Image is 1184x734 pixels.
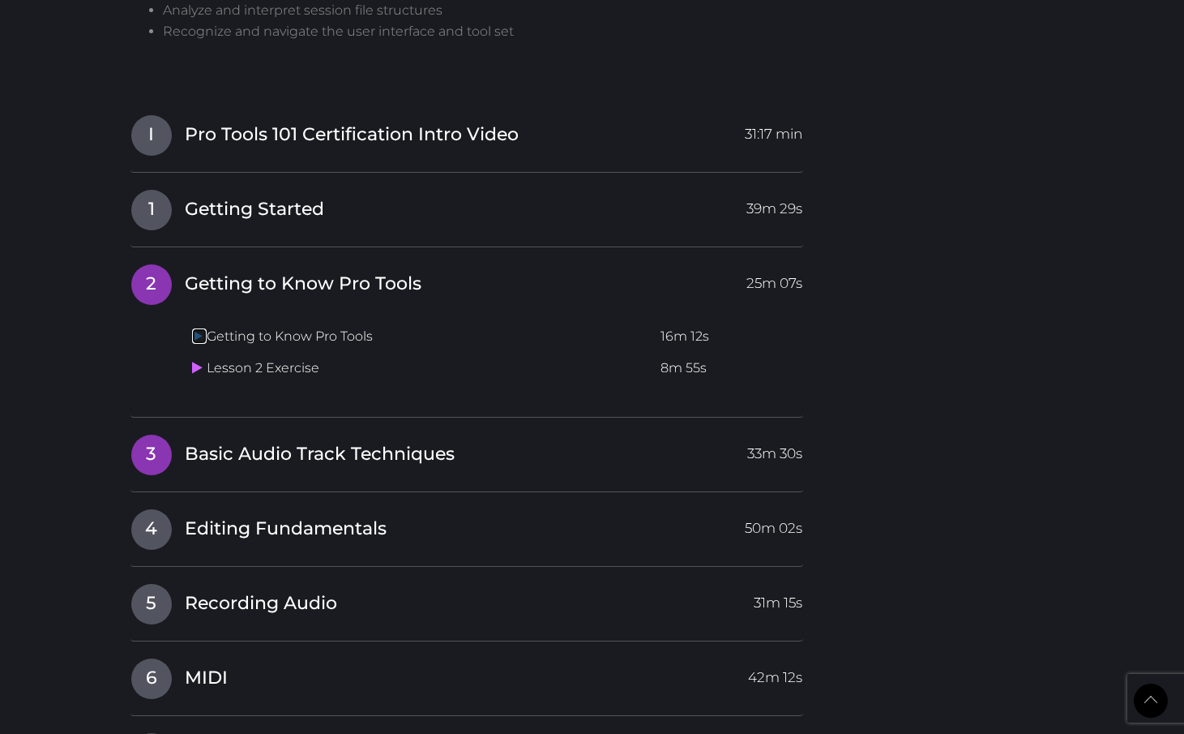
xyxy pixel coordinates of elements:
span: Getting Started [185,197,324,222]
li: Recognize and navigate the user interface and tool set [163,21,818,42]
span: Basic Audio Track Techniques [185,442,455,467]
a: IPro Tools 101 Certification Intro Video31:17 min [130,114,804,148]
span: 33m 30s [747,435,802,464]
td: 8m 55s [654,353,803,384]
span: 39m 29s [746,190,802,219]
span: 1 [131,190,172,230]
a: 4Editing Fundamentals50m 02s [130,509,804,543]
a: 6MIDI42m 12s [130,658,804,692]
span: 31:17 min [745,115,802,144]
span: MIDI [185,666,228,691]
span: 42m 12s [748,659,802,688]
td: Lesson 2 Exercise [186,353,655,384]
a: 1Getting Started39m 29s [130,189,804,223]
span: Getting to Know Pro Tools [185,272,421,297]
span: 3 [131,435,172,475]
span: 6 [131,659,172,699]
td: 16m 12s [654,321,803,353]
span: 2 [131,264,172,305]
a: 3Basic Audio Track Techniques33m 30s [130,434,804,468]
span: Pro Tools 101 Certification Intro Video [185,122,519,148]
span: Recording Audio [185,591,337,616]
span: 50m 02s [745,509,802,539]
span: 5 [131,584,172,625]
a: Back to Top [1134,684,1168,718]
span: 31m 15s [754,584,802,613]
span: 4 [131,509,172,550]
td: Getting to Know Pro Tools [186,321,655,353]
span: I [131,115,172,156]
span: Editing Fundamentals [185,517,387,542]
a: 2Getting to Know Pro Tools25m 07s [130,264,804,298]
span: 25m 07s [746,264,802,294]
a: 5Recording Audio31m 15s [130,583,804,617]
